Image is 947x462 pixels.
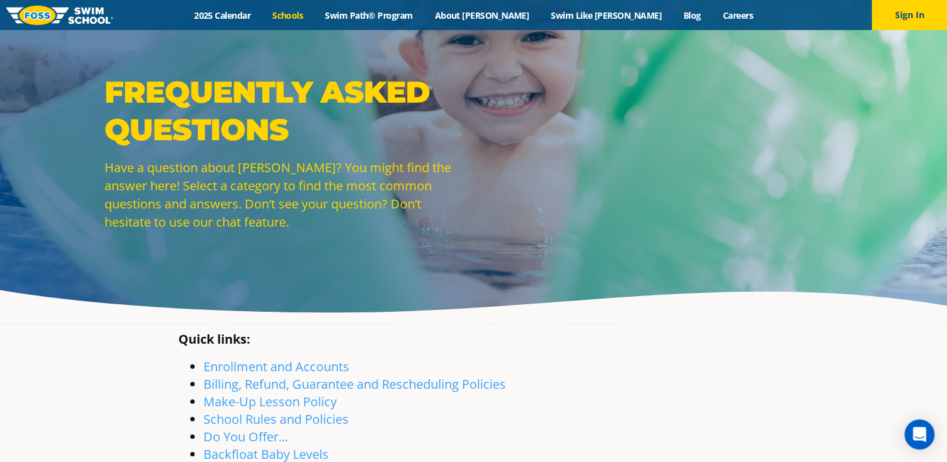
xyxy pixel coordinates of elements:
a: Swim Path® Program [314,9,424,21]
a: Billing, Refund, Guarantee and Rescheduling Policies [203,376,506,393]
a: Schools [262,9,314,21]
a: Do You Offer… [203,428,289,445]
p: Have a question about [PERSON_NAME]? You might find the answer here! Select a category to find th... [105,158,468,231]
strong: Quick links: [178,331,250,347]
a: About [PERSON_NAME] [424,9,540,21]
img: FOSS Swim School Logo [6,6,113,25]
a: School Rules and Policies [203,411,349,428]
a: Make-Up Lesson Policy [203,393,337,410]
div: Open Intercom Messenger [904,419,934,449]
a: Blog [672,9,712,21]
a: Swim Like [PERSON_NAME] [540,9,673,21]
a: Enrollment and Accounts [203,358,349,375]
a: 2025 Calendar [183,9,262,21]
a: Careers [712,9,764,21]
p: Frequently Asked Questions [105,73,468,148]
